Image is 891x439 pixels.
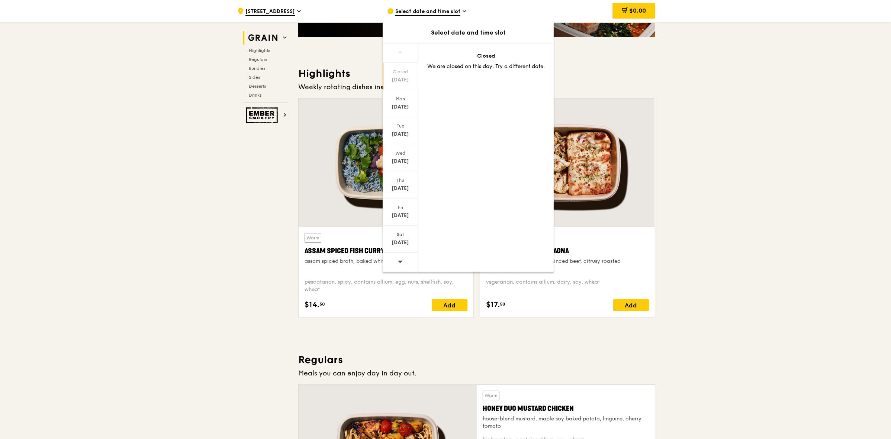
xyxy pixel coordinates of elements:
[486,299,500,310] span: $17.
[483,415,649,430] div: house-blend mustard, maple soy baked potato, linguine, cherry tomato
[305,233,321,243] div: Warm
[384,96,417,102] div: Mon
[249,75,260,80] span: Sides
[305,278,467,293] div: pescatarian, spicy, contains allium, egg, nuts, shellfish, soy, wheat
[384,76,417,84] div: [DATE]
[245,8,295,16] span: [STREET_ADDRESS]
[249,66,265,71] span: Bundles
[384,212,417,219] div: [DATE]
[384,103,417,111] div: [DATE]
[305,299,319,310] span: $14.
[486,278,649,293] div: vegetarian, contains allium, dairy, soy, wheat
[298,67,655,80] h3: Highlights
[384,232,417,238] div: Sat
[384,158,417,165] div: [DATE]
[383,28,554,37] div: Select date and time slot
[384,69,417,75] div: Closed
[500,301,505,307] span: 50
[246,31,280,45] img: Grain web logo
[305,246,467,256] div: Assam Spiced Fish Curry
[427,63,545,70] div: We are closed on this day. Try a different date.
[384,239,417,246] div: [DATE]
[395,8,460,16] span: Select date and time slot
[486,246,649,256] div: Plant-Based Beef Lasagna
[298,353,655,367] h3: Regulars
[384,204,417,210] div: Fri
[483,403,649,414] div: Honey Duo Mustard Chicken
[486,258,649,272] div: fennel seed, plant-based minced beef, citrusy roasted cauliflower
[298,368,655,378] div: Meals you can enjoy day in day out.
[384,130,417,138] div: [DATE]
[384,185,417,192] div: [DATE]
[305,258,467,265] div: assam spiced broth, baked white fish, butterfly blue pea rice
[249,93,261,98] span: Drinks
[384,123,417,129] div: Tue
[427,52,545,60] div: Closed
[432,299,467,311] div: Add
[298,82,655,92] div: Weekly rotating dishes inspired by flavours from around the world.
[384,150,417,156] div: Wed
[246,107,280,123] img: Ember Smokery web logo
[249,48,270,53] span: Highlights
[249,57,267,62] span: Regulars
[319,301,325,307] span: 50
[613,299,649,311] div: Add
[629,7,646,14] span: $0.00
[483,391,499,400] div: Warm
[249,84,266,89] span: Desserts
[384,177,417,183] div: Thu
